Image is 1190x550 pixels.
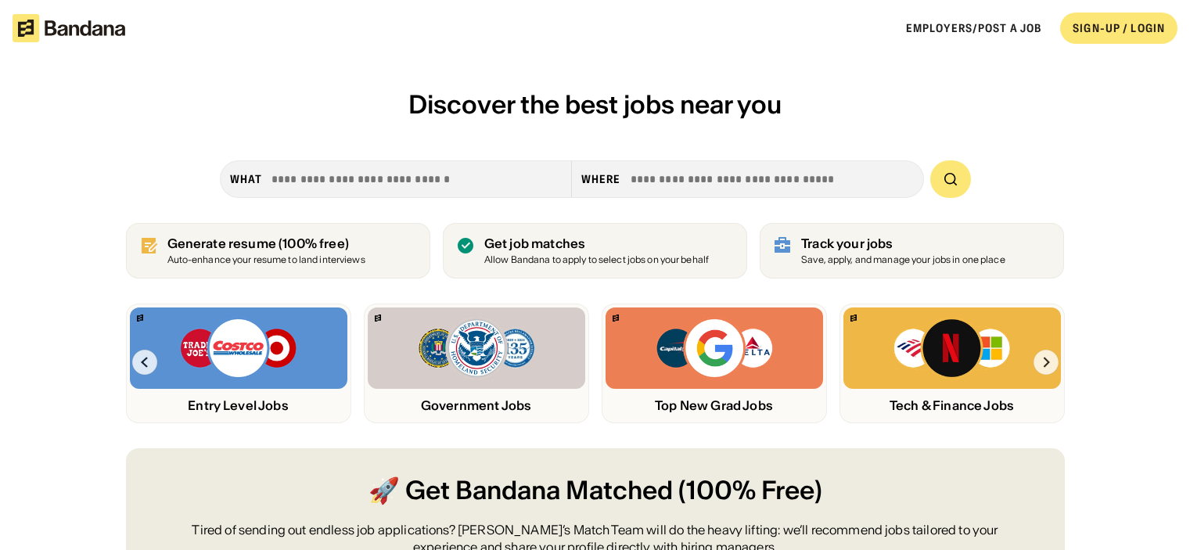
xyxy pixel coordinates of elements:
img: Trader Joe’s, Costco, Target logos [179,317,298,379]
div: SIGN-UP / LOGIN [1073,21,1165,35]
a: Bandana logoFBI, DHS, MWRD logosGovernment Jobs [364,304,589,423]
img: FBI, DHS, MWRD logos [417,317,536,379]
a: Bandana logoTrader Joe’s, Costco, Target logosEntry Level Jobs [126,304,351,423]
div: Save, apply, and manage your jobs in one place [801,255,1005,265]
div: Entry Level Jobs [130,398,347,413]
img: Bandana logo [375,315,381,322]
div: Generate resume [167,236,365,251]
img: Bank of America, Netflix, Microsoft logos [893,317,1011,379]
a: Bandana logoBank of America, Netflix, Microsoft logosTech & Finance Jobs [839,304,1065,423]
img: Bandana logo [850,315,857,322]
span: 🚀 Get Bandana Matched [369,473,673,509]
span: (100% free) [279,235,349,251]
div: Government Jobs [368,398,585,413]
img: Right Arrow [1034,350,1059,375]
img: Capital One, Google, Delta logos [655,317,774,379]
a: Get job matches Allow Bandana to apply to select jobs on your behalf [443,223,747,279]
img: Bandana logo [137,315,143,322]
div: Auto-enhance your resume to land interviews [167,255,365,265]
div: Top New Grad Jobs [606,398,823,413]
img: Left Arrow [132,350,157,375]
a: Bandana logoCapital One, Google, Delta logosTop New Grad Jobs [602,304,827,423]
img: Bandana logotype [13,14,125,42]
div: Allow Bandana to apply to select jobs on your behalf [484,255,709,265]
span: Discover the best jobs near you [408,88,782,120]
a: Employers/Post a job [906,21,1041,35]
div: Get job matches [484,236,709,251]
a: Generate resume (100% free)Auto-enhance your resume to land interviews [126,223,430,279]
a: Track your jobs Save, apply, and manage your jobs in one place [760,223,1064,279]
div: Tech & Finance Jobs [843,398,1061,413]
span: (100% Free) [678,473,822,509]
div: what [230,172,262,186]
img: Bandana logo [613,315,619,322]
div: Track your jobs [801,236,1005,251]
div: Where [581,172,621,186]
